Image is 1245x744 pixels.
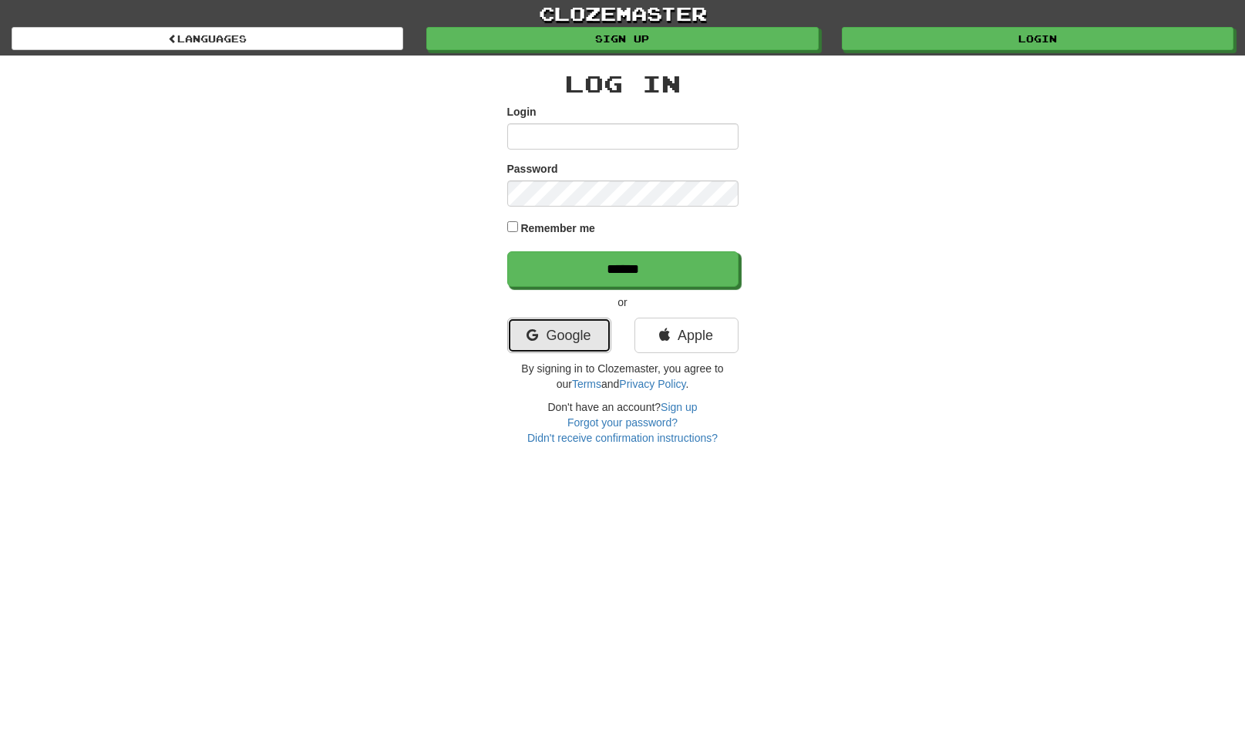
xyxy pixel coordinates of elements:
h2: Log In [507,71,739,96]
a: Sign up [661,401,697,413]
a: Privacy Policy [619,378,685,390]
a: Login [842,27,1233,50]
a: Didn't receive confirmation instructions? [527,432,718,444]
a: Languages [12,27,403,50]
label: Remember me [520,221,595,236]
p: or [507,295,739,310]
a: Apple [634,318,739,353]
a: Sign up [426,27,818,50]
a: Google [507,318,611,353]
a: Terms [572,378,601,390]
label: Password [507,161,558,177]
label: Login [507,104,537,120]
div: Don't have an account? [507,399,739,446]
p: By signing in to Clozemaster, you agree to our and . [507,361,739,392]
a: Forgot your password? [567,416,678,429]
